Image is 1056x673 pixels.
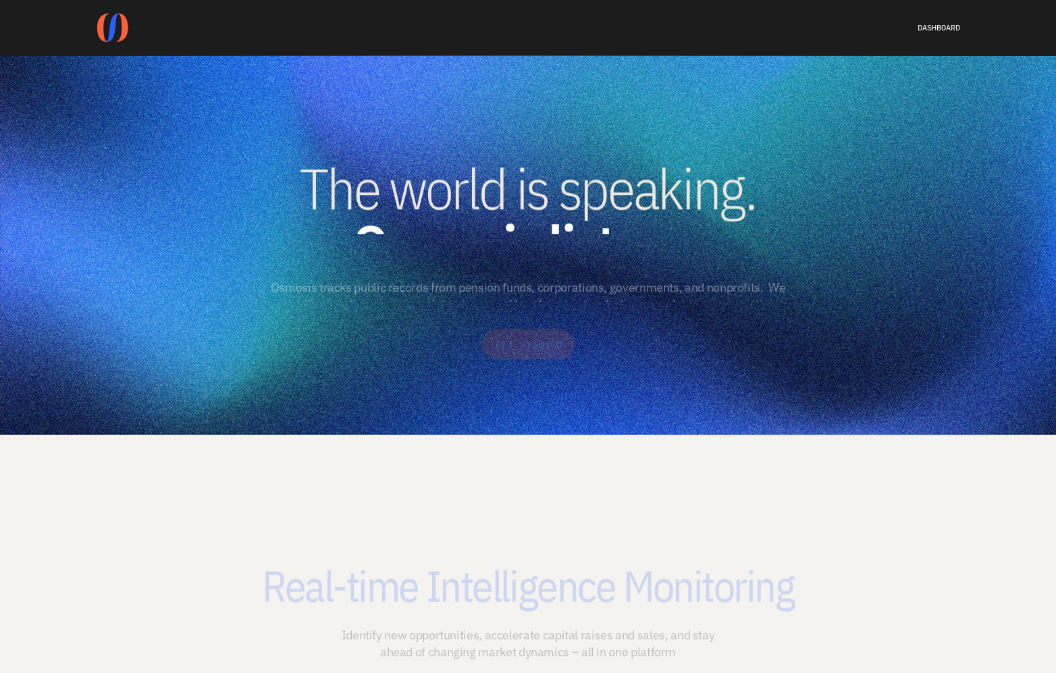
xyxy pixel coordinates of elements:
[468,502,588,516] a: Conversations distilled
[482,329,575,359] button: GET STARTED
[300,152,756,225] span: The world is speaking.
[329,627,727,661] p: Identify new opportunities, accelerate capital raises and sales, and stay ahead of changing marke...
[269,279,787,331] p: Osmosis tracks public records from pension funds, corporations, governments, and nonprofits. We m...
[352,209,704,282] strong: Osmosis listens.
[494,337,564,351] a: GET STARTED
[918,22,960,32] a: DASHBOARD
[496,337,562,351] p: GET STARTED
[242,562,814,610] h2: Real-time Intelligence Monitoring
